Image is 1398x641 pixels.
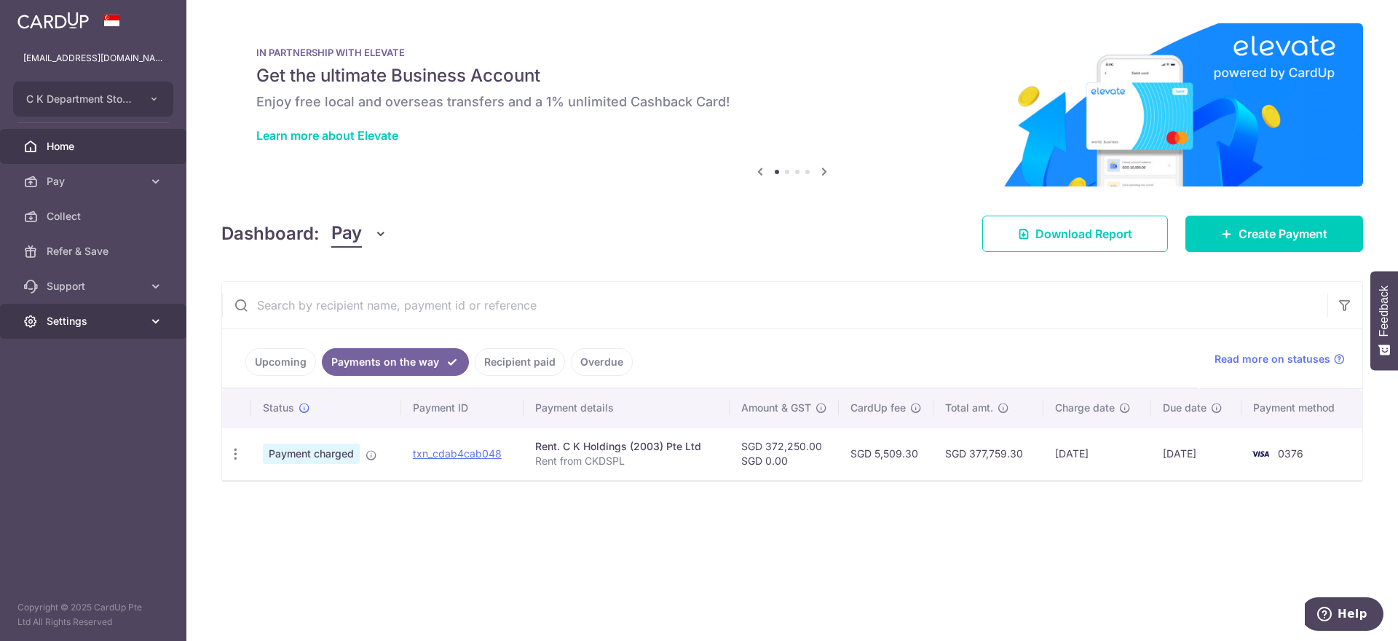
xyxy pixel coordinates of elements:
button: Pay [331,220,387,248]
a: Upcoming [245,348,316,376]
span: Refer & Save [47,244,143,259]
span: Amount & GST [741,401,811,415]
a: Read more on statuses [1215,352,1345,366]
iframe: Opens a widget where you can find more information [1305,597,1383,634]
a: Learn more about Elevate [256,128,398,143]
a: Overdue [571,348,633,376]
button: C K Department Store Pte. Ltd. [13,82,173,117]
p: IN PARTNERSHIP WITH ELEVATE [256,47,1328,58]
input: Search by recipient name, payment id or reference [222,282,1327,329]
button: Feedback - Show survey [1370,271,1398,370]
span: Charge date [1055,401,1115,415]
span: Home [47,139,143,154]
h6: Enjoy free local and overseas transfers and a 1% unlimited Cashback Card! [256,93,1328,111]
h4: Dashboard: [221,221,320,247]
a: Recipient paid [475,348,565,376]
a: txn_cdab4cab048 [413,447,502,460]
th: Payment ID [401,389,524,427]
a: Payments on the way [322,348,469,376]
span: Create Payment [1239,225,1327,243]
a: Download Report [982,216,1168,252]
span: Pay [331,220,362,248]
span: CardUp fee [850,401,906,415]
span: Payment charged [263,444,360,464]
td: SGD 5,509.30 [839,427,933,480]
span: Support [47,279,143,294]
a: Create Payment [1185,216,1363,252]
td: SGD 372,250.00 SGD 0.00 [730,427,839,480]
span: Read more on statuses [1215,352,1330,366]
th: Payment method [1241,389,1362,427]
p: [EMAIL_ADDRESS][DOMAIN_NAME] [23,51,163,66]
span: Download Report [1035,225,1132,243]
td: [DATE] [1043,427,1151,480]
p: Rent from CKDSPL [535,454,718,468]
td: SGD 377,759.30 [933,427,1043,480]
img: Renovation banner [221,23,1363,186]
span: Total amt. [945,401,993,415]
span: Pay [47,174,143,189]
span: Status [263,401,294,415]
span: 0376 [1278,447,1303,460]
img: Bank Card [1246,445,1275,463]
h5: Get the ultimate Business Account [256,64,1328,87]
span: Due date [1163,401,1207,415]
th: Payment details [524,389,730,427]
div: Rent. C K Holdings (2003) Pte Ltd [535,439,718,454]
span: C K Department Store Pte. Ltd. [26,92,134,106]
span: Settings [47,314,143,329]
img: CardUp [17,12,89,29]
span: Collect [47,209,143,224]
td: [DATE] [1151,427,1241,480]
span: Feedback [1378,286,1391,337]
